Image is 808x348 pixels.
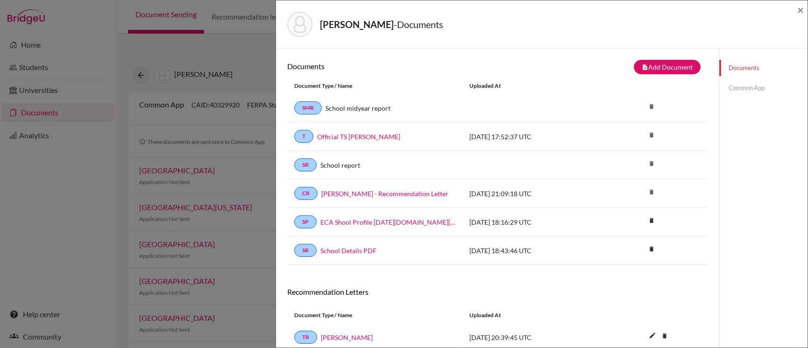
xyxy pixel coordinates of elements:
[294,215,317,228] a: SP
[321,333,373,342] a: [PERSON_NAME]
[645,99,659,114] i: delete
[317,132,400,142] a: Official TS [PERSON_NAME]
[294,244,317,257] a: SR
[287,287,708,296] h6: Recommendation Letters
[645,185,659,199] i: delete
[797,4,804,15] button: Close
[462,246,602,256] div: [DATE] 18:43:46 UTC
[462,217,602,227] div: [DATE] 18:16:29 UTC
[294,187,318,200] a: CR
[462,189,602,199] div: [DATE] 21:09:18 UTC
[469,334,532,341] span: [DATE] 20:39:45 UTC
[321,189,448,199] a: [PERSON_NAME] - Recommendation Letter
[658,329,672,343] i: delete
[287,311,462,320] div: Document Type / Name
[634,60,701,74] button: note_addAdd Document
[797,3,804,16] span: ×
[287,82,462,90] div: Document Type / Name
[645,215,659,227] a: delete
[645,156,659,170] i: delete
[462,132,602,142] div: [DATE] 17:52:37 UTC
[645,243,659,256] a: delete
[642,64,648,71] i: note_add
[326,103,390,113] a: School midyear report
[320,19,394,30] strong: [PERSON_NAME]
[294,101,322,114] a: SMR
[719,60,808,76] a: Documents
[645,213,659,227] i: delete
[320,246,376,256] a: School Details PDF
[645,242,659,256] i: delete
[320,217,455,227] a: ECA Shool Profile [DATE][DOMAIN_NAME][DATE]_wide
[287,62,497,71] h6: Documents
[294,158,317,171] a: SR
[462,82,602,90] div: Uploaded at
[294,331,317,344] a: TR
[320,160,360,170] a: School report
[394,19,443,30] span: - Documents
[645,128,659,142] i: delete
[719,80,808,96] a: Common App
[645,328,660,343] i: edit
[658,330,672,343] a: delete
[462,311,602,320] div: Uploaded at
[645,329,660,343] button: edit
[294,130,313,143] a: T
